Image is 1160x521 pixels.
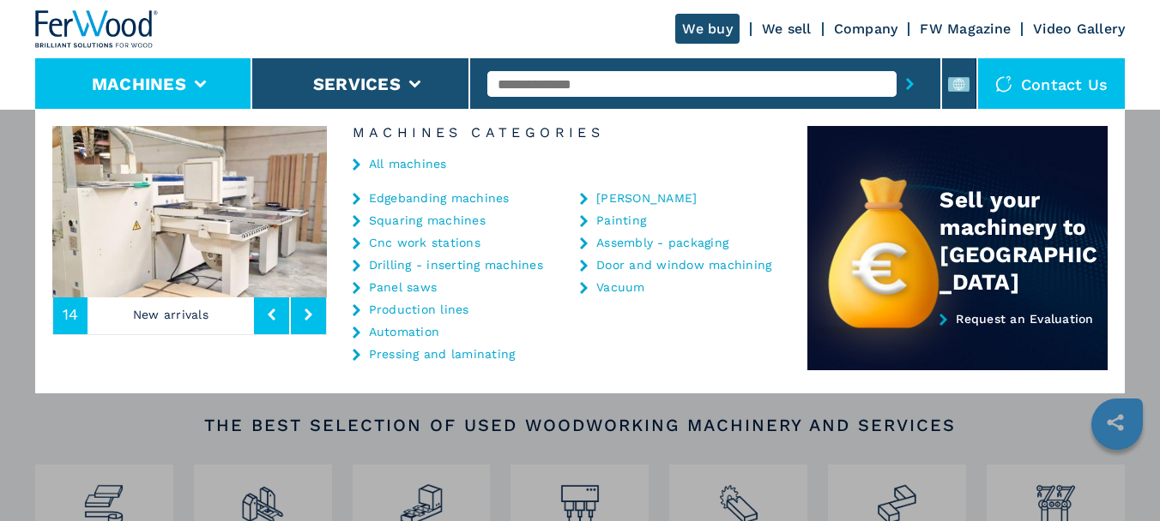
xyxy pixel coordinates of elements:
[369,158,447,170] a: All machines
[327,126,808,140] h6: Machines Categories
[675,14,740,44] a: We buy
[834,21,898,37] a: Company
[369,259,543,271] a: Drilling - inserting machines
[596,192,697,204] a: [PERSON_NAME]
[369,192,510,204] a: Edgebanding machines
[369,326,440,338] a: Automation
[596,214,646,226] a: Painting
[52,126,327,297] img: image
[369,348,516,360] a: Pressing and laminating
[596,259,771,271] a: Door and window machining
[369,237,480,249] a: Cnc work stations
[327,126,601,297] img: image
[92,74,186,94] button: Machines
[596,237,728,249] a: Assembly - packaging
[369,281,438,293] a: Panel saws
[369,303,469,315] a: Production lines
[596,281,645,293] a: Vacuum
[369,214,486,226] a: Squaring machines
[762,21,812,37] a: We sell
[313,74,401,94] button: Services
[897,64,923,104] button: submit-button
[1033,21,1125,37] a: Video Gallery
[939,186,1108,296] div: Sell your machinery to [GEOGRAPHIC_DATA]
[920,21,1011,37] a: FW Magazine
[88,295,254,334] p: New arrivals
[35,10,159,48] img: Ferwood
[995,75,1012,93] img: Contact us
[807,312,1108,371] a: Request an Evaluation
[978,58,1126,110] div: Contact us
[63,307,79,322] span: 14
